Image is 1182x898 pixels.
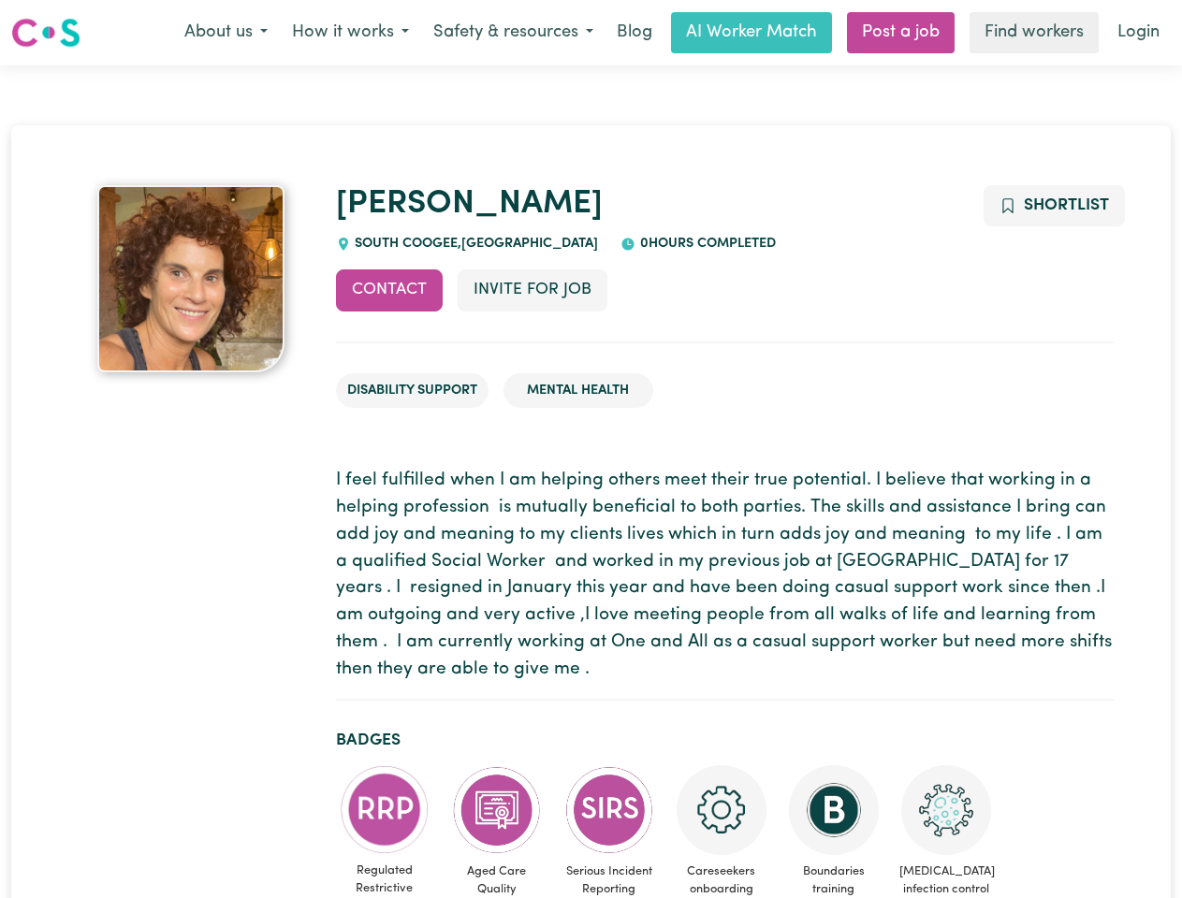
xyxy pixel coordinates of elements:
[336,731,1114,750] h2: Badges
[564,765,654,855] img: CS Academy: Serious Incident Reporting Scheme course completed
[172,13,280,52] button: About us
[635,237,776,251] span: 0 hours completed
[336,269,443,311] button: Contact
[11,16,80,50] img: Careseekers logo
[280,13,421,52] button: How it works
[1024,197,1109,213] span: Shortlist
[606,12,664,53] a: Blog
[1106,12,1171,53] a: Login
[789,765,879,855] img: CS Academy: Boundaries in care and support work course completed
[677,765,766,855] img: CS Academy: Careseekers Onboarding course completed
[901,765,991,855] img: CS Academy: COVID-19 Infection Control Training course completed
[671,12,832,53] a: AI Worker Match
[336,188,603,221] a: [PERSON_NAME]
[97,185,285,372] img: Belinda
[340,765,430,854] img: CS Academy: Regulated Restrictive Practices course completed
[984,185,1125,226] button: Add to shortlist
[970,12,1099,53] a: Find workers
[847,12,955,53] a: Post a job
[503,373,653,409] li: Mental Health
[11,11,80,54] a: Careseekers logo
[69,185,314,372] a: Belinda's profile picture'
[336,468,1114,683] p: I feel fulfilled when I am helping others meet their true potential. I believe that working in a ...
[421,13,606,52] button: Safety & resources
[336,373,489,409] li: Disability Support
[458,269,607,311] button: Invite for Job
[452,765,542,855] img: CS Academy: Aged Care Quality Standards & Code of Conduct course completed
[351,237,599,251] span: SOUTH COOGEE , [GEOGRAPHIC_DATA]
